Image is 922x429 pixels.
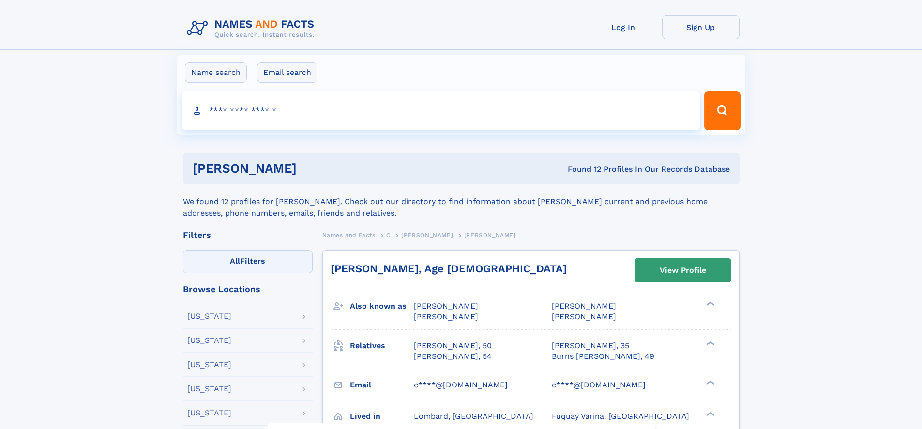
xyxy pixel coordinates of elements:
input: search input [182,91,700,130]
span: [PERSON_NAME] [552,312,616,321]
label: Name search [185,62,247,83]
a: [PERSON_NAME] [401,229,453,241]
span: Fuquay Varina, [GEOGRAPHIC_DATA] [552,412,689,421]
a: Names and Facts [322,229,376,241]
h3: Relatives [350,338,414,354]
div: [US_STATE] [187,409,231,417]
button: Search Button [704,91,740,130]
span: [PERSON_NAME] [414,301,478,311]
div: [US_STATE] [187,361,231,369]
a: View Profile [635,259,731,282]
div: ❯ [704,379,715,385]
span: [PERSON_NAME] [552,301,616,311]
a: [PERSON_NAME], 54 [414,351,492,362]
span: Lombard, [GEOGRAPHIC_DATA] [414,412,533,421]
div: View Profile [660,259,706,281]
div: We found 12 profiles for [PERSON_NAME]. Check out our directory to find information about [PERSON... [183,184,740,219]
div: Filters [183,231,313,239]
div: [US_STATE] [187,312,231,320]
div: Found 12 Profiles In Our Records Database [432,164,730,175]
h3: Also known as [350,298,414,314]
img: Logo Names and Facts [183,15,322,42]
a: Log In [585,15,662,39]
span: [PERSON_NAME] [401,232,453,238]
div: [US_STATE] [187,337,231,344]
div: ❯ [704,301,715,307]
label: Filters [183,250,313,273]
a: [PERSON_NAME], 50 [414,340,492,351]
h1: [PERSON_NAME] [193,163,432,175]
span: All [230,256,240,266]
div: ❯ [704,340,715,346]
span: [PERSON_NAME] [414,312,478,321]
a: [PERSON_NAME], Age [DEMOGRAPHIC_DATA] [331,263,567,275]
span: [PERSON_NAME] [464,232,516,238]
div: Browse Locations [183,285,313,294]
span: C [386,232,391,238]
h3: Lived in [350,408,414,425]
div: [US_STATE] [187,385,231,393]
label: Email search [257,62,317,83]
a: Burns [PERSON_NAME], 49 [552,351,654,362]
div: ❯ [704,411,715,417]
h3: Email [350,377,414,393]
a: [PERSON_NAME], 35 [552,340,629,351]
a: C [386,229,391,241]
a: Sign Up [662,15,740,39]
